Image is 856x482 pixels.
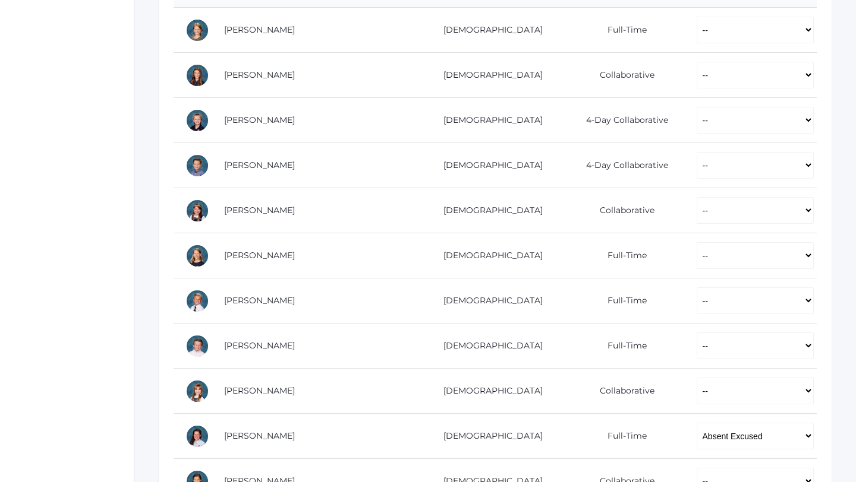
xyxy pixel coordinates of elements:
td: Collaborative [561,53,684,98]
div: Brynn Boyer [185,199,209,223]
td: Full-Time [561,278,684,324]
td: [DEMOGRAPHIC_DATA] [416,188,561,233]
a: [PERSON_NAME] [224,295,295,306]
a: [PERSON_NAME] [224,385,295,396]
td: Collaborative [561,369,684,414]
a: [PERSON_NAME] [224,24,295,35]
a: [PERSON_NAME] [224,250,295,261]
a: [PERSON_NAME] [224,115,295,125]
td: 4-Day Collaborative [561,143,684,188]
td: 4-Day Collaborative [561,98,684,143]
div: Remy Evans [185,379,209,403]
div: Stella Honeyman [185,424,209,448]
td: [DEMOGRAPHIC_DATA] [416,414,561,459]
div: Amelia Adams [185,18,209,42]
div: Claire Arnold [185,64,209,87]
td: [DEMOGRAPHIC_DATA] [416,324,561,369]
td: [DEMOGRAPHIC_DATA] [416,278,561,324]
td: [DEMOGRAPHIC_DATA] [416,8,561,53]
div: Ian Doyle [185,289,209,313]
div: Levi Beaty [185,109,209,132]
td: [DEMOGRAPHIC_DATA] [416,233,561,278]
td: Full-Time [561,324,684,369]
div: James Bernardi [185,154,209,177]
td: Full-Time [561,8,684,53]
div: Timothy Edlin [185,334,209,358]
a: [PERSON_NAME] [224,160,295,170]
td: [DEMOGRAPHIC_DATA] [416,369,561,414]
div: Haelyn Bradley [185,244,209,268]
a: [PERSON_NAME] [224,340,295,351]
td: [DEMOGRAPHIC_DATA] [416,53,561,98]
td: [DEMOGRAPHIC_DATA] [416,98,561,143]
td: Collaborative [561,188,684,233]
td: Full-Time [561,233,684,278]
td: Full-Time [561,414,684,459]
td: [DEMOGRAPHIC_DATA] [416,143,561,188]
a: [PERSON_NAME] [224,69,295,80]
a: [PERSON_NAME] [224,205,295,215]
a: [PERSON_NAME] [224,430,295,441]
